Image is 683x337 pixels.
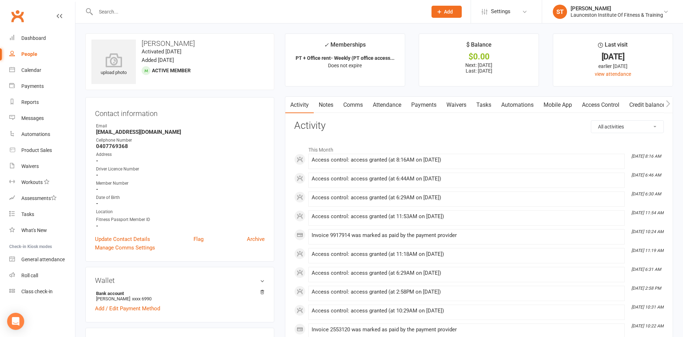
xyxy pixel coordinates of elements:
[95,304,160,313] a: Add / Edit Payment Method
[21,51,37,57] div: People
[95,290,265,302] li: [PERSON_NAME]
[21,211,34,217] div: Tasks
[9,78,75,94] a: Payments
[296,55,395,61] strong: PT + Office rent- Weekly (PT office access...
[312,289,621,295] div: Access control: access granted (at 2:58PM on [DATE])
[96,143,265,149] strong: 0407769368
[9,46,75,62] a: People
[21,179,43,185] div: Workouts
[96,291,261,296] strong: Bank account
[324,40,366,53] div: Memberships
[312,232,621,238] div: Invoice 9917914 was marked as paid by the payment provider
[631,248,663,253] i: [DATE] 11:19 AM
[9,62,75,78] a: Calendar
[560,53,666,60] div: [DATE]
[9,222,75,238] a: What's New
[406,97,441,113] a: Payments
[95,277,265,284] h3: Wallet
[9,7,26,25] a: Clubworx
[9,30,75,46] a: Dashboard
[96,151,265,158] div: Address
[96,123,265,130] div: Email
[9,284,75,300] a: Class kiosk mode
[9,190,75,206] a: Assessments
[285,97,314,113] a: Activity
[91,53,136,77] div: upload photo
[631,173,661,178] i: [DATE] 6:46 AM
[631,323,663,328] i: [DATE] 10:22 AM
[9,206,75,222] a: Tasks
[431,6,462,18] button: Add
[9,110,75,126] a: Messages
[631,191,661,196] i: [DATE] 6:30 AM
[194,235,203,243] a: Flag
[21,289,53,294] div: Class check-in
[471,97,496,113] a: Tasks
[142,57,174,63] time: Added [DATE]
[595,71,631,77] a: view attendance
[132,296,152,301] span: xxxx 6990
[9,174,75,190] a: Workouts
[21,35,46,41] div: Dashboard
[631,286,661,291] i: [DATE] 2:58 PM
[312,195,621,201] div: Access control: access granted (at 6:29AM on [DATE])
[328,63,362,68] span: Does not expire
[314,97,338,113] a: Notes
[466,40,492,53] div: $ Balance
[21,195,57,201] div: Assessments
[21,273,38,278] div: Roll call
[9,252,75,268] a: General attendance kiosk mode
[631,229,663,234] i: [DATE] 10:24 AM
[312,251,621,257] div: Access control: access granted (at 11:18AM on [DATE])
[324,42,329,48] i: ✓
[96,209,265,215] div: Location
[96,186,265,193] strong: -
[598,40,628,53] div: Last visit
[95,235,150,243] a: Update Contact Details
[294,120,664,131] h3: Activity
[96,200,265,207] strong: -
[9,142,75,158] a: Product Sales
[96,137,265,144] div: Cellphone Number
[312,176,621,182] div: Access control: access granted (at 6:44AM on [DATE])
[444,9,453,15] span: Add
[21,115,44,121] div: Messages
[21,257,65,262] div: General attendance
[91,40,268,47] h3: [PERSON_NAME]
[9,158,75,174] a: Waivers
[312,308,621,314] div: Access control: access granted (at 10:29AM on [DATE])
[247,235,265,243] a: Archive
[21,83,44,89] div: Payments
[9,126,75,142] a: Automations
[152,68,191,73] span: Active member
[96,194,265,201] div: Date of Birth
[631,210,663,215] i: [DATE] 11:54 AM
[539,97,577,113] a: Mobile App
[496,97,539,113] a: Automations
[96,158,265,164] strong: -
[425,62,532,74] p: Next: [DATE] Last: [DATE]
[95,243,155,252] a: Manage Comms Settings
[96,172,265,178] strong: -
[312,270,621,276] div: Access control: access granted (at 6:29AM on [DATE])
[368,97,406,113] a: Attendance
[631,305,663,310] i: [DATE] 10:31 AM
[577,97,624,113] a: Access Control
[96,166,265,173] div: Driver Licence Number
[631,154,661,159] i: [DATE] 8:16 AM
[312,214,621,220] div: Access control: access granted (at 11:53AM on [DATE])
[7,313,24,330] div: Open Intercom Messenger
[294,142,664,154] li: This Month
[21,147,52,153] div: Product Sales
[553,5,567,19] div: ST
[9,94,75,110] a: Reports
[631,267,661,272] i: [DATE] 6:31 AM
[96,216,265,223] div: Fitness Passport Member ID
[95,107,265,117] h3: Contact information
[21,99,39,105] div: Reports
[21,163,39,169] div: Waivers
[312,327,621,333] div: Invoice 2553120 was marked as paid by the payment provider
[96,129,265,135] strong: [EMAIL_ADDRESS][DOMAIN_NAME]
[21,67,41,73] div: Calendar
[21,131,50,137] div: Automations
